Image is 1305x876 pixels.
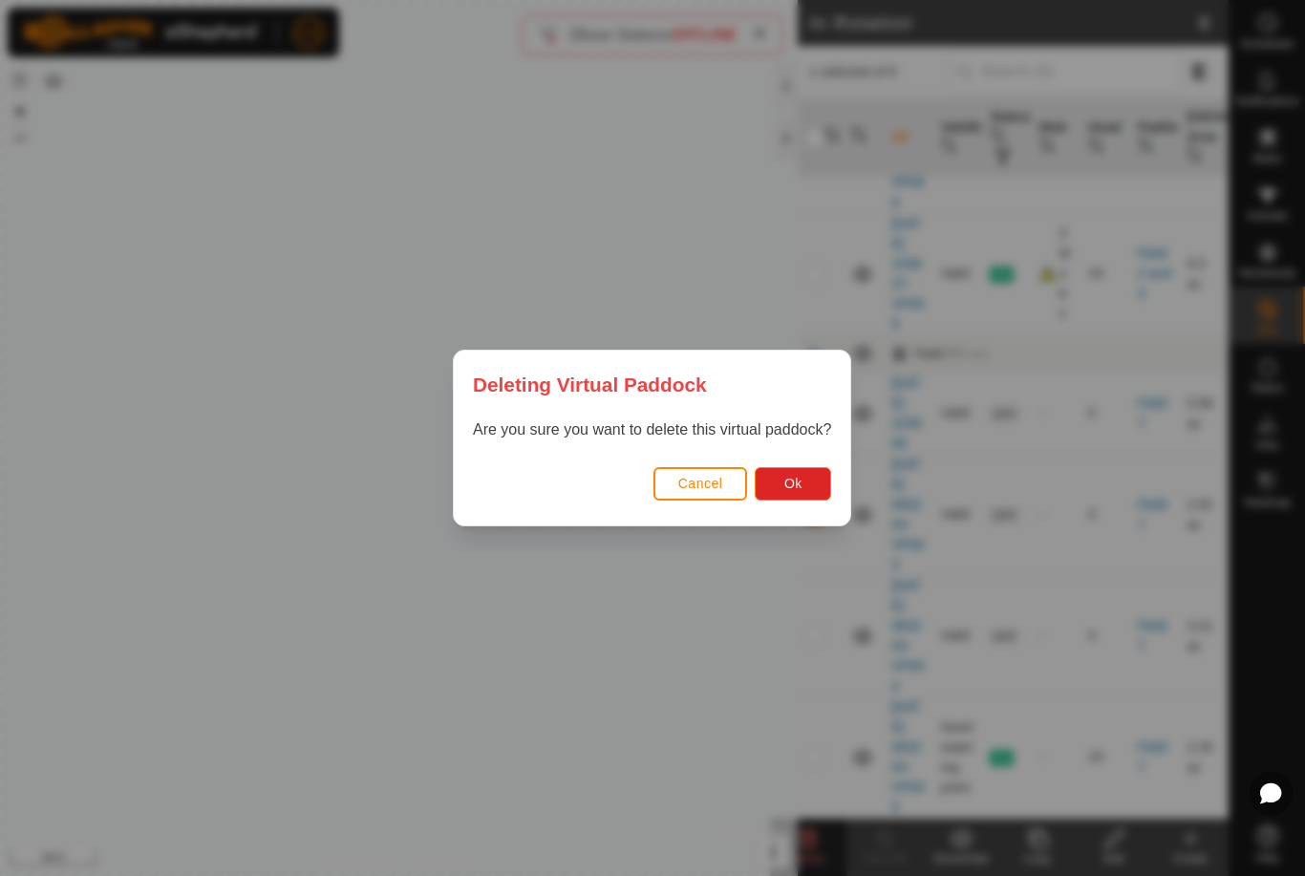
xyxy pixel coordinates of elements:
span: Cancel [678,476,723,491]
button: Ok [756,467,832,501]
span: Deleting Virtual Paddock [473,370,707,399]
span: Ok [784,476,802,491]
p: Are you sure you want to delete this virtual paddock? [473,418,831,441]
button: Cancel [653,467,748,501]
